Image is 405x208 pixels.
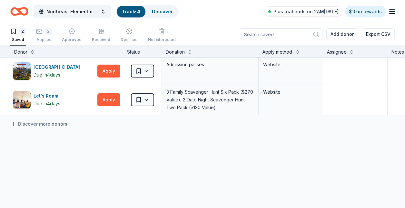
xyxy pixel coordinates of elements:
[362,28,395,40] button: Export CSV
[13,91,95,109] button: Image for Let's RoamLet's RoamDue in4days
[345,6,386,17] a: $10 in rewards
[10,4,28,19] a: Home
[152,9,173,14] a: Discover
[166,60,254,69] div: Admission passes
[92,26,110,46] button: Received
[264,6,342,17] a: Plus trial ends on 2AM[DATE]
[10,26,26,46] button: 2Saved
[123,46,162,57] div: Status
[34,92,61,100] div: Let's Roam
[391,48,404,56] div: Notes
[45,28,52,35] div: 2
[13,62,95,80] button: Image for Gatlinburg Skypark[GEOGRAPHIC_DATA]Due in4days
[62,37,82,42] div: Approved
[14,48,27,56] div: Donor
[36,26,52,46] button: 2Applied
[19,28,26,35] div: 2
[240,28,322,40] input: Search saved
[34,63,83,71] div: [GEOGRAPHIC_DATA]
[97,65,120,78] button: Apply
[92,37,110,42] div: Received
[263,61,318,68] div: Website
[166,88,254,112] div: 3 Family Scavenger Hunt Six Pack ($270 Value), 2 Date Night Scavenger Hunt Two Pack ($130 Value)
[116,5,179,18] button: Track· 4Discover
[327,48,347,56] div: Assignee
[148,26,176,46] button: Not interested
[122,9,140,14] a: Track· 4
[34,5,111,18] button: Northeast Elementary School Fall Festival
[97,93,120,106] button: Apply
[46,8,98,16] span: Northeast Elementary School Fall Festival
[36,37,52,42] div: Applied
[13,91,31,109] img: Image for Let's Roam
[34,71,60,79] div: Due in 4 days
[273,8,339,16] span: Plus trial ends on 2AM[DATE]
[62,26,82,46] button: Approved
[13,62,31,80] img: Image for Gatlinburg Skypark
[34,100,60,108] div: Due in 4 days
[263,88,318,96] div: Website
[121,26,138,46] button: Declined
[262,48,292,56] div: Apply method
[326,28,358,40] button: Add donor
[148,37,176,42] div: Not interested
[166,48,185,56] div: Donation
[10,120,67,128] a: Discover more donors
[10,37,26,42] div: Saved
[121,37,138,42] div: Declined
